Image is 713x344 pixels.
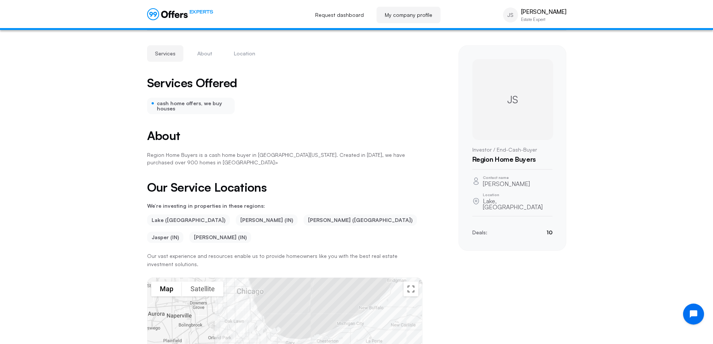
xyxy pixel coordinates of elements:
p: Deals: [472,228,487,237]
p: Our vast experience and resources enable us to provide homeowners like you with the best real est... [147,252,423,269]
h1: Region Home Buyers [472,155,552,164]
span: JS [508,11,514,19]
p: Contact name [483,176,530,179]
li: Lake ([GEOGRAPHIC_DATA]) [147,214,230,226]
li: [PERSON_NAME] (IN) [236,214,298,226]
h2: Services Offered [147,77,237,89]
p: 10 [546,228,552,237]
h2: Our Service Locations [147,181,423,194]
p: Estate Expert [521,17,566,22]
a: EXPERTS [147,8,213,20]
span: JS [507,92,518,107]
p: [PERSON_NAME] [521,8,566,15]
p: [PERSON_NAME] [483,181,530,187]
button: Toggle fullscreen view [403,281,418,296]
li: [PERSON_NAME] ([GEOGRAPHIC_DATA]) [304,214,417,226]
p: We’re investing in properties in these regions: [147,203,423,208]
a: Request dashboard [307,7,372,23]
p: Investor / End-Cash-Buyer [472,146,552,153]
button: About [189,45,220,62]
p: Lake, [GEOGRAPHIC_DATA] [483,198,552,210]
button: Show satellite imagery [182,281,223,296]
p: Region Home Buyers is a cash home buyer in [GEOGRAPHIC_DATA][US_STATE]. Created in [DATE], we hav... [147,151,423,166]
button: Location [226,45,263,62]
div: cash home offers, we buy houses [147,98,235,114]
li: Jasper (IN) [147,232,183,243]
button: Services [147,45,183,62]
button: Show street map [151,281,182,296]
h2: About [147,129,423,142]
li: [PERSON_NAME] (IN) [189,232,251,243]
a: My company profile [377,7,441,23]
p: Location [483,193,552,197]
span: EXPERTS [189,8,213,15]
